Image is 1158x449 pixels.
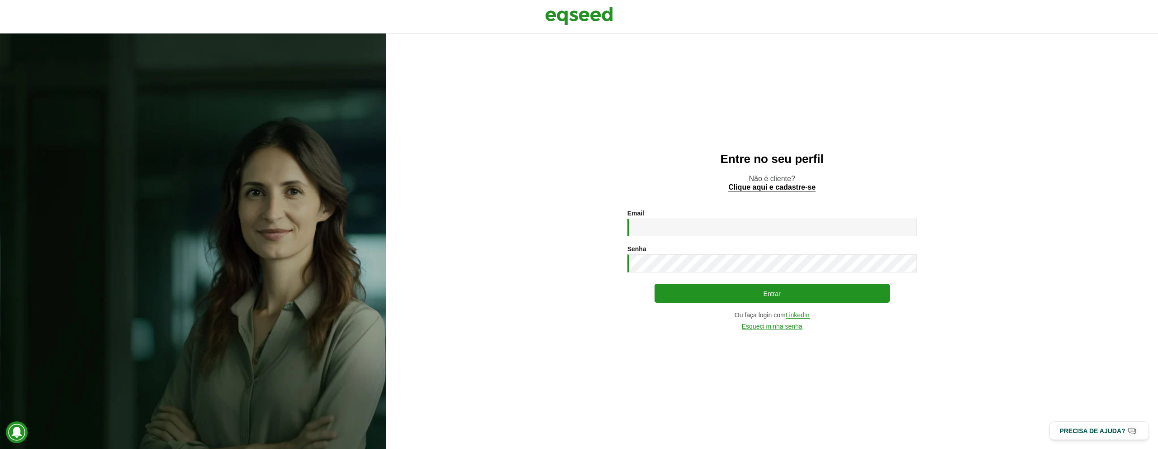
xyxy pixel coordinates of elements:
label: Senha [627,246,646,252]
a: LinkedIn [786,312,810,319]
a: Clique aqui e cadastre-se [728,184,816,191]
label: Email [627,210,644,216]
div: Ou faça login com [627,312,917,319]
h2: Entre no seu perfil [404,153,1140,166]
p: Não é cliente? [404,174,1140,191]
a: Esqueci minha senha [742,323,802,330]
button: Entrar [655,284,890,303]
img: EqSeed Logo [545,5,613,27]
